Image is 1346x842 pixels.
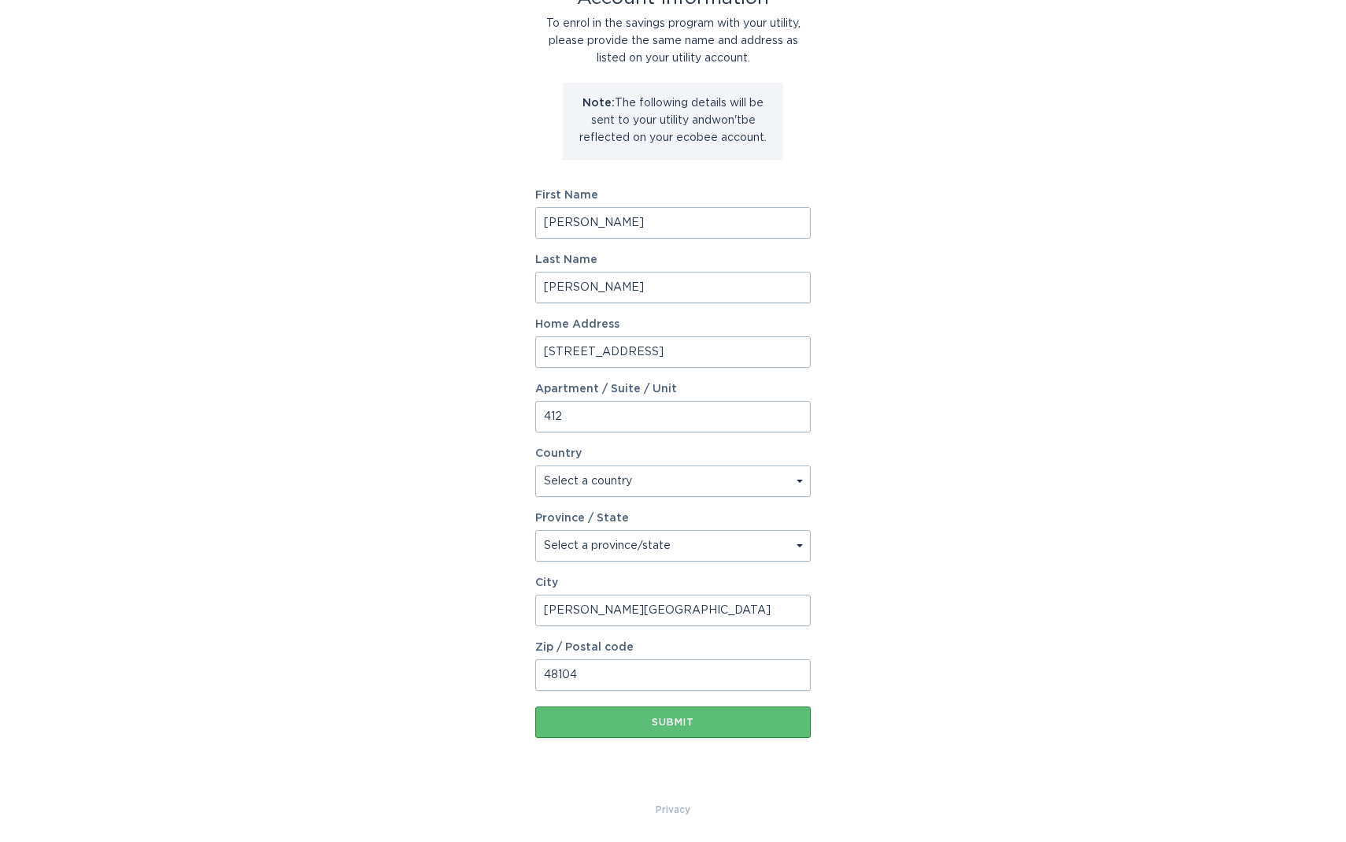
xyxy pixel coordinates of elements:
label: Country [535,448,582,459]
label: Province / State [535,513,629,524]
div: To enrol in the savings program with your utility, please provide the same name and address as li... [535,15,811,67]
a: Privacy Policy & Terms of Use [656,801,690,818]
label: City [535,577,811,588]
button: Submit [535,707,811,738]
label: First Name [535,190,811,201]
label: Last Name [535,254,811,265]
label: Zip / Postal code [535,642,811,653]
p: The following details will be sent to your utility and won't be reflected on your ecobee account. [575,95,771,147]
label: Apartment / Suite / Unit [535,384,811,395]
strong: Note: [582,98,615,109]
label: Home Address [535,319,811,330]
div: Submit [543,718,803,727]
